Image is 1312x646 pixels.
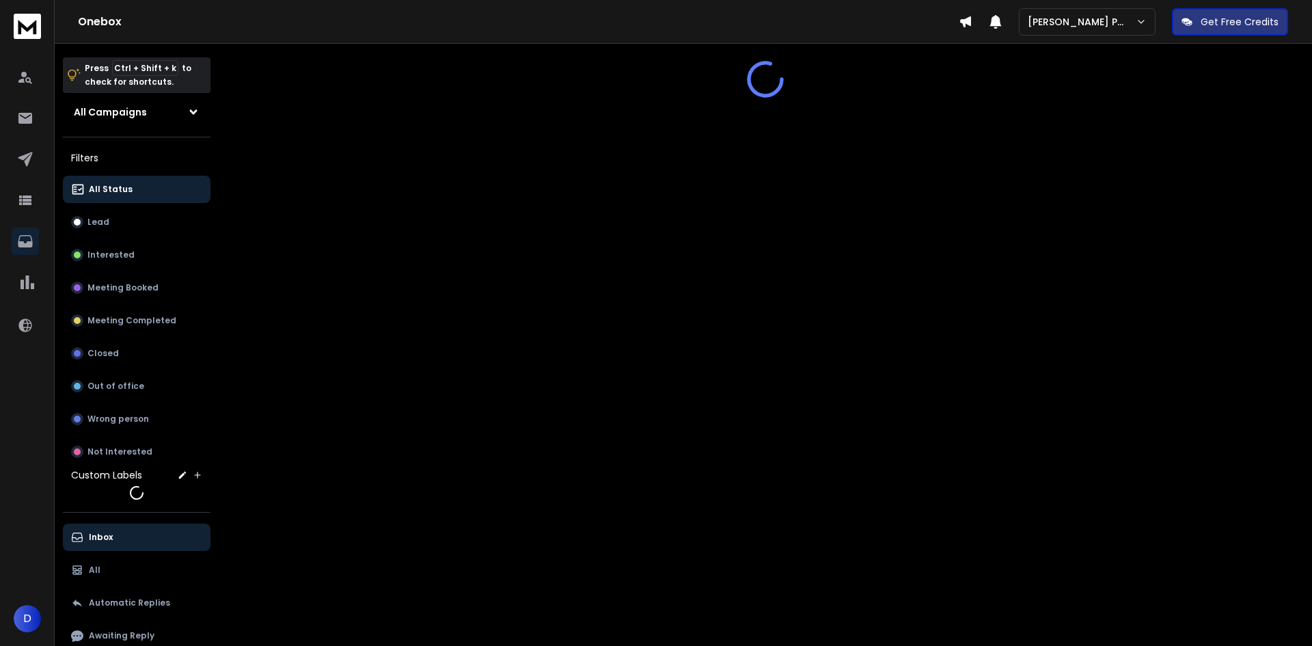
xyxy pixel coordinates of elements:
button: Lead [63,208,210,236]
button: Automatic Replies [63,589,210,617]
button: Meeting Booked [63,274,210,301]
p: Automatic Replies [89,597,170,608]
button: Inbox [63,524,210,551]
button: All [63,556,210,584]
h3: Custom Labels [71,468,142,482]
p: Inbox [89,532,113,543]
p: Awaiting Reply [89,630,154,641]
span: Ctrl + Shift + k [112,60,178,76]
img: logo [14,14,41,39]
button: D [14,605,41,632]
button: All Status [63,176,210,203]
button: Meeting Completed [63,307,210,334]
p: Press to check for shortcuts. [85,62,191,89]
p: Closed [87,348,119,359]
p: [PERSON_NAME] Partners [1028,15,1136,29]
p: Not Interested [87,446,152,457]
button: Out of office [63,373,210,400]
h1: Onebox [78,14,959,30]
p: Interested [87,250,135,260]
button: Wrong person [63,405,210,433]
p: Meeting Completed [87,315,176,326]
p: Lead [87,217,109,228]
p: All Status [89,184,133,195]
h3: Filters [63,148,210,167]
p: Get Free Credits [1201,15,1279,29]
button: Not Interested [63,438,210,466]
button: Interested [63,241,210,269]
p: Meeting Booked [87,282,159,293]
p: Out of office [87,381,144,392]
button: Get Free Credits [1172,8,1288,36]
button: Closed [63,340,210,367]
h1: All Campaigns [74,105,147,119]
p: All [89,565,100,576]
p: Wrong person [87,414,149,425]
button: All Campaigns [63,98,210,126]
